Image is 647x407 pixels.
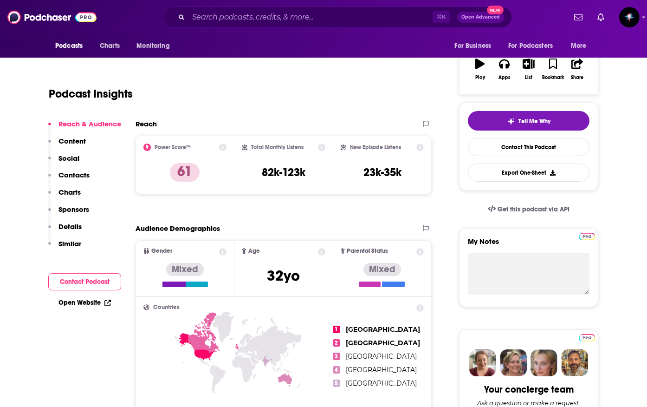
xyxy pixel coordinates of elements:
span: For Business [454,39,491,53]
p: Contacts [58,171,90,179]
a: Show notifications dropdown [570,9,586,25]
img: Podchaser Pro [579,233,595,240]
img: Podchaser Pro [579,334,595,341]
span: Get this podcast via API [498,205,569,213]
div: Your concierge team [484,384,574,395]
button: Contacts [48,171,90,188]
p: 61 [170,163,200,182]
p: Reach & Audience [58,119,121,128]
span: [GEOGRAPHIC_DATA] [346,366,417,374]
span: [GEOGRAPHIC_DATA] [346,379,417,387]
span: [GEOGRAPHIC_DATA] [346,352,417,361]
p: Content [58,137,86,145]
p: Social [58,154,79,163]
a: Show notifications dropdown [594,9,608,25]
button: Open AdvancedNew [457,12,504,23]
button: Similar [48,239,81,256]
div: Bookmark [542,75,564,80]
p: Details [58,222,82,231]
span: Open Advanced [461,15,500,20]
button: open menu [502,37,566,55]
div: Play [475,75,485,80]
h3: 82k-123k [262,165,305,179]
span: 2 [333,339,340,347]
div: Apps [498,75,511,80]
a: Get this podcast via API [480,198,577,221]
button: Social [48,154,79,171]
img: Podchaser - Follow, Share and Rate Podcasts [7,8,97,26]
button: open menu [130,37,181,55]
button: Play [468,53,492,86]
span: [GEOGRAPHIC_DATA] [346,339,420,347]
a: Charts [94,37,125,55]
h2: New Episode Listens [350,144,401,151]
div: List [525,75,532,80]
button: Bookmark [541,53,565,86]
h3: 23k-35k [363,165,401,179]
a: Open Website [58,299,111,307]
a: Pro website [579,333,595,341]
span: [GEOGRAPHIC_DATA] [346,325,420,334]
a: Contact This Podcast [468,138,589,156]
img: tell me why sparkle [507,118,515,125]
button: open menu [448,37,503,55]
span: 5 [333,380,340,387]
button: Apps [492,53,516,86]
span: Countries [153,304,180,310]
h1: Podcast Insights [49,87,133,101]
span: Charts [100,39,120,53]
img: Jon Profile [561,349,588,376]
button: Sponsors [48,205,89,222]
span: Podcasts [55,39,83,53]
span: Monitoring [136,39,169,53]
button: List [517,53,541,86]
p: Charts [58,188,81,197]
div: Ask a question or make a request. [477,399,580,407]
button: open menu [49,37,95,55]
button: Share [565,53,589,86]
img: Jules Profile [531,349,557,376]
button: Details [48,222,82,239]
button: Contact Podcast [48,273,121,290]
button: Charts [48,188,81,205]
img: User Profile [619,7,640,27]
span: 1 [333,326,340,333]
h2: Power Score™ [155,144,191,151]
span: New [487,6,504,14]
img: Sydney Profile [469,349,496,376]
label: My Notes [468,237,589,253]
a: Pro website [579,231,595,240]
button: Show profile menu [619,7,640,27]
span: Tell Me Why [518,118,550,125]
p: Sponsors [58,205,89,214]
span: 4 [333,366,340,374]
div: Mixed [363,263,401,276]
div: Share [571,75,583,80]
span: Parental Status [347,248,388,254]
button: Reach & Audience [48,119,121,137]
div: Mixed [166,263,204,276]
button: tell me why sparkleTell Me Why [468,111,589,131]
button: Content [48,137,86,154]
span: ⌘ K [433,11,450,23]
span: 3 [333,353,340,360]
span: For Podcasters [508,39,553,53]
img: Barbara Profile [500,349,527,376]
h2: Total Monthly Listens [251,144,304,151]
span: Logged in as daniel90037 [619,7,640,27]
span: More [571,39,587,53]
h2: Reach [136,119,157,128]
span: Age [248,248,260,254]
button: open menu [564,37,598,55]
button: Export One-Sheet [468,164,589,182]
span: Gender [151,248,172,254]
span: 32 yo [267,267,300,285]
div: Search podcasts, credits, & more... [163,7,512,28]
input: Search podcasts, credits, & more... [188,10,433,25]
h2: Audience Demographics [136,224,220,233]
p: Similar [58,239,81,248]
